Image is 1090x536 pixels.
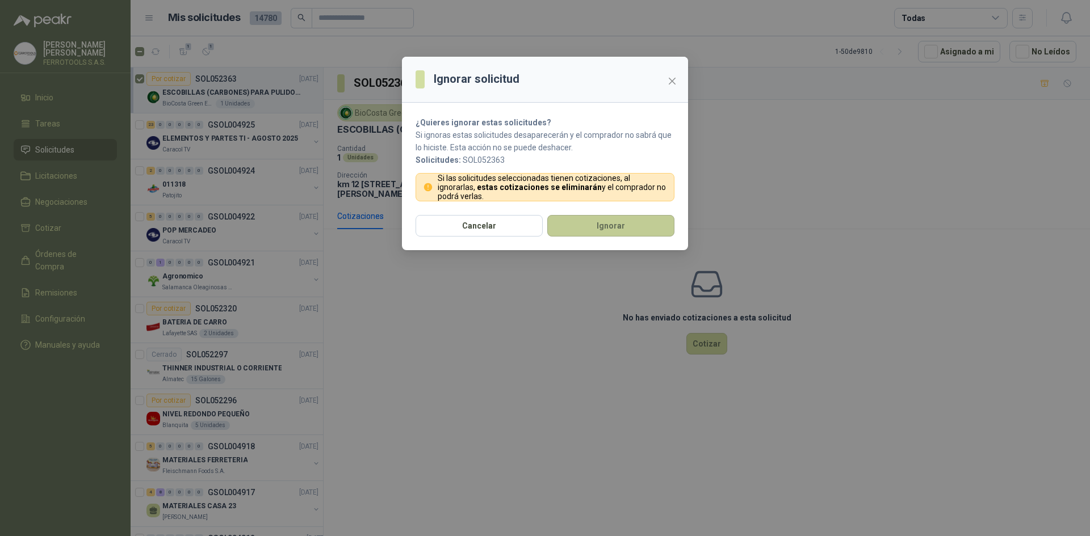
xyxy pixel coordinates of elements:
[416,155,461,164] b: Solicitudes:
[434,70,519,88] h3: Ignorar solicitud
[438,174,668,201] p: Si las solicitudes seleccionadas tienen cotizaciones, al ignorarlas, y el comprador no podrá verlas.
[416,129,674,154] p: Si ignoras estas solicitudes desaparecerán y el comprador no sabrá que lo hiciste. Esta acción no...
[547,215,674,237] button: Ignorar
[416,215,543,237] button: Cancelar
[663,72,681,90] button: Close
[416,118,551,127] strong: ¿Quieres ignorar estas solicitudes?
[477,183,602,192] strong: estas cotizaciones se eliminarán
[416,154,674,166] p: SOL052363
[668,77,677,86] span: close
